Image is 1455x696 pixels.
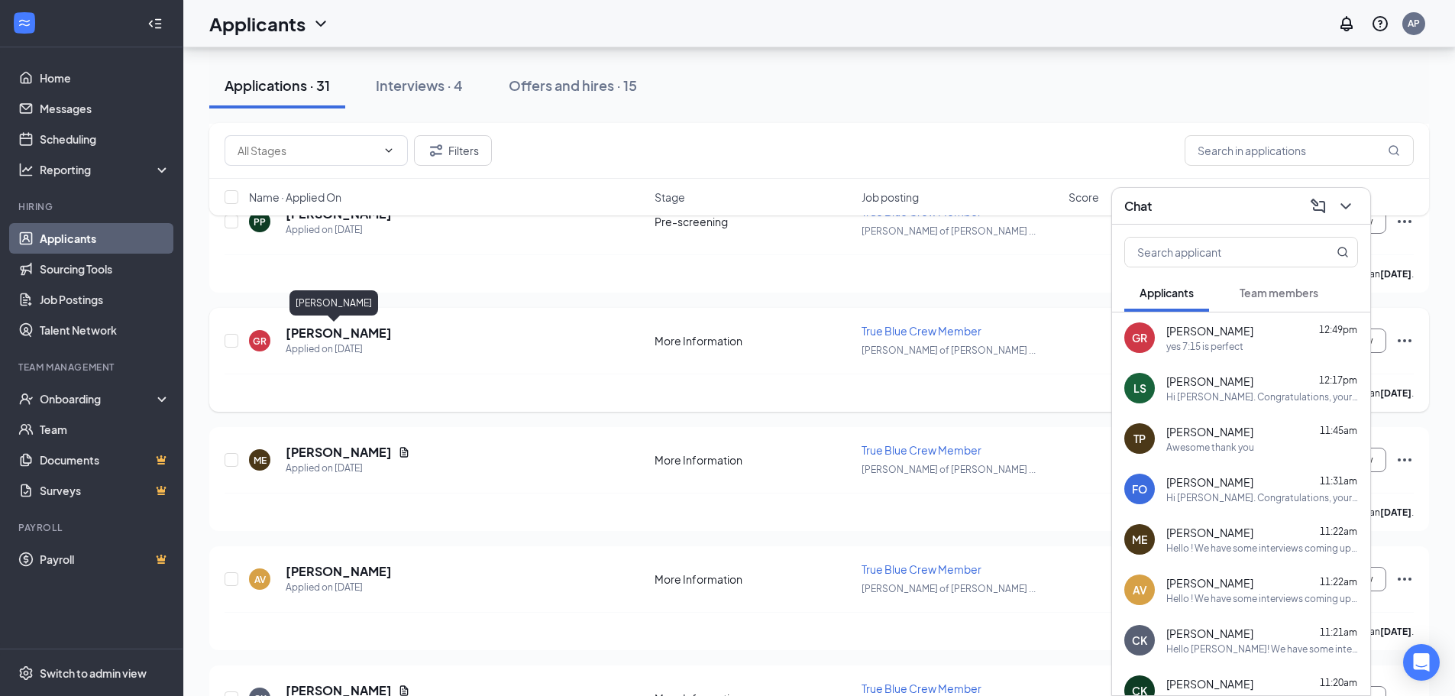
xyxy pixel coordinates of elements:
svg: Settings [18,665,34,681]
span: Job posting [862,189,919,205]
div: GR [253,335,267,348]
b: [DATE] [1380,507,1411,518]
span: 11:20am [1320,677,1357,688]
span: [PERSON_NAME] [1166,676,1253,691]
div: GR [1132,330,1147,345]
h5: [PERSON_NAME] [286,563,392,580]
div: Hello ! We have some interviews coming up [DATE][DATE], in the afternoon. Would you be available ... [1166,592,1358,605]
span: 11:22am [1320,576,1357,588]
a: Messages [40,93,170,124]
div: Awesome thank you [1166,441,1254,454]
div: ME [254,454,267,467]
div: TP [1133,431,1146,446]
button: ComposeMessage [1306,194,1331,219]
svg: QuestionInfo [1371,15,1389,33]
div: [PERSON_NAME] [289,290,378,316]
span: [PERSON_NAME] [1166,525,1253,540]
span: [PERSON_NAME] [1166,424,1253,439]
span: Score [1069,189,1099,205]
span: True Blue Crew Member [862,443,981,457]
span: 11:31am [1320,475,1357,487]
a: PayrollCrown [40,544,170,575]
span: [PERSON_NAME] [1166,323,1253,338]
input: All Stages [238,142,377,159]
div: CK [1132,633,1147,648]
svg: ChevronDown [312,15,330,33]
div: Onboarding [40,391,157,406]
svg: ComposeMessage [1309,197,1327,215]
a: Team [40,414,170,445]
a: Home [40,63,170,93]
span: [PERSON_NAME] [1166,626,1253,641]
div: Switch to admin view [40,665,147,681]
svg: Filter [427,141,445,160]
button: Filter Filters [414,135,492,166]
span: [PERSON_NAME] of [PERSON_NAME] ... [862,583,1036,594]
div: Hi [PERSON_NAME]. Congratulations, your meeting with [PERSON_NAME] for True Blue Crew Member at [... [1166,491,1358,504]
div: Team Management [18,361,167,374]
div: More Information [655,333,852,348]
div: Hiring [18,200,167,213]
svg: Collapse [147,16,163,31]
span: Applicants [1140,286,1194,299]
svg: Notifications [1337,15,1356,33]
span: 12:49pm [1319,324,1357,335]
div: Applications · 31 [225,76,330,95]
div: AV [254,573,266,586]
div: FO [1132,481,1147,497]
span: 12:17pm [1319,374,1357,386]
a: Sourcing Tools [40,254,170,284]
div: Hi [PERSON_NAME]. Congratulations, your meeting with [PERSON_NAME] for True Blue Crew Member at [... [1166,390,1358,403]
span: [PERSON_NAME] of [PERSON_NAME] ... [862,225,1036,237]
b: [DATE] [1380,626,1411,637]
span: True Blue Crew Member [862,681,981,695]
div: Applied on [DATE] [286,461,410,476]
span: [PERSON_NAME] [1166,575,1253,591]
svg: MagnifyingGlass [1337,246,1349,258]
div: Applied on [DATE] [286,342,392,357]
div: Hello [PERSON_NAME]! We have some interviews coming up [DATE][DATE], in the afternoon. Would you ... [1166,643,1358,656]
b: [DATE] [1380,387,1411,399]
a: Job Postings [40,284,170,315]
div: Applied on [DATE] [286,580,392,595]
div: AV [1133,582,1147,597]
a: Applicants [40,223,170,254]
div: Payroll [18,521,167,534]
div: LS [1133,380,1146,396]
div: Interviews · 4 [376,76,463,95]
a: SurveysCrown [40,475,170,506]
svg: ChevronDown [383,144,395,157]
div: More Information [655,571,852,587]
span: Stage [655,189,685,205]
svg: Ellipses [1395,570,1414,588]
span: 11:45am [1320,425,1357,436]
svg: Ellipses [1395,451,1414,469]
svg: MagnifyingGlass [1388,144,1400,157]
span: [PERSON_NAME] [1166,374,1253,389]
span: 11:22am [1320,526,1357,537]
a: Scheduling [40,124,170,154]
div: Offers and hires · 15 [509,76,637,95]
button: ChevronDown [1334,194,1358,219]
span: Name · Applied On [249,189,341,205]
svg: Document [398,446,410,458]
h3: Chat [1124,198,1152,215]
svg: Analysis [18,162,34,177]
span: [PERSON_NAME] of [PERSON_NAME] ... [862,345,1036,356]
span: [PERSON_NAME] of [PERSON_NAME] ... [862,464,1036,475]
h5: [PERSON_NAME] [286,325,392,342]
span: True Blue Crew Member [862,324,981,338]
svg: UserCheck [18,391,34,406]
div: yes 7:15 is perfect [1166,340,1243,353]
a: Talent Network [40,315,170,345]
span: True Blue Crew Member [862,562,981,576]
input: Search in applications [1185,135,1414,166]
svg: Ellipses [1395,332,1414,350]
h1: Applicants [209,11,306,37]
div: More Information [655,452,852,468]
div: AP [1408,17,1420,30]
a: DocumentsCrown [40,445,170,475]
input: Search applicant [1125,238,1306,267]
div: Reporting [40,162,171,177]
h5: [PERSON_NAME] [286,444,392,461]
